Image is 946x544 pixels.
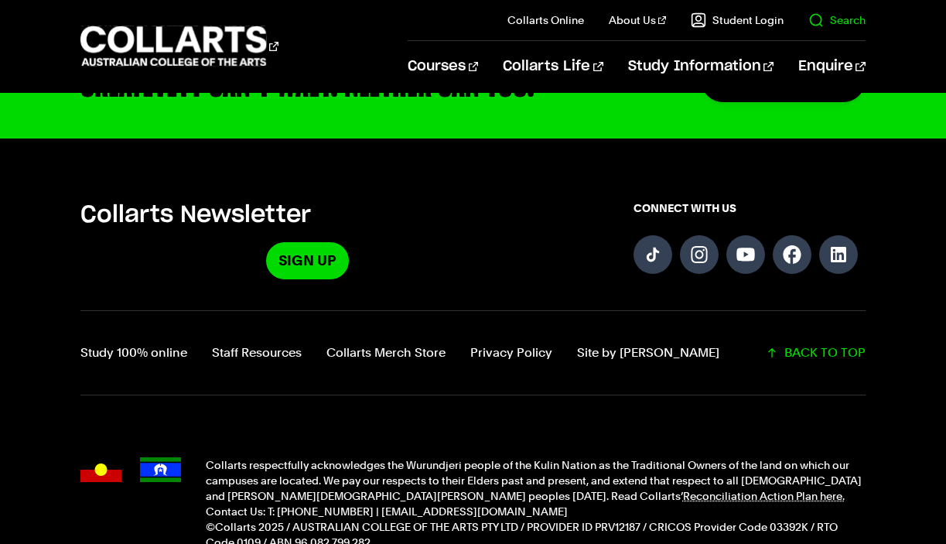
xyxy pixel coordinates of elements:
[80,457,121,482] img: Australian Aboriginal flag
[634,200,866,216] span: CONNECT WITH US
[408,41,478,92] a: Courses
[634,200,866,279] div: Connect with us on social media
[766,342,866,364] a: Scroll back to top of the page
[80,342,719,364] nav: Footer navigation
[609,12,666,28] a: About Us
[628,41,774,92] a: Study Information
[503,41,603,92] a: Collarts Life
[80,310,866,395] div: Additional links and back-to-top button
[808,12,866,28] a: Search
[326,342,446,364] a: Collarts Merch Store
[470,342,552,364] a: Privacy Policy
[819,235,858,274] a: Follow us on LinkedIn
[507,12,584,28] a: Collarts Online
[683,490,845,502] a: Reconciliation Action Plan here.
[206,457,866,504] p: Collarts respectfully acknowledges the Wurundjeri people of the Kulin Nation as the Traditional O...
[140,457,181,482] img: Torres Strait Islander flag
[773,235,811,274] a: Follow us on Facebook
[206,504,866,519] p: Contact Us: T: [PHONE_NUMBER] | [EMAIL_ADDRESS][DOMAIN_NAME]
[212,342,302,364] a: Staff Resources
[577,342,719,364] a: Site by Calico
[266,242,349,279] a: Sign Up
[680,235,719,274] a: Follow us on Instagram
[634,235,672,274] a: Follow us on TikTok
[691,12,784,28] a: Student Login
[726,235,765,274] a: Follow us on YouTube
[80,342,187,364] a: Study 100% online
[80,200,534,230] h5: Collarts Newsletter
[80,24,278,68] div: Go to homepage
[798,41,866,92] a: Enquire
